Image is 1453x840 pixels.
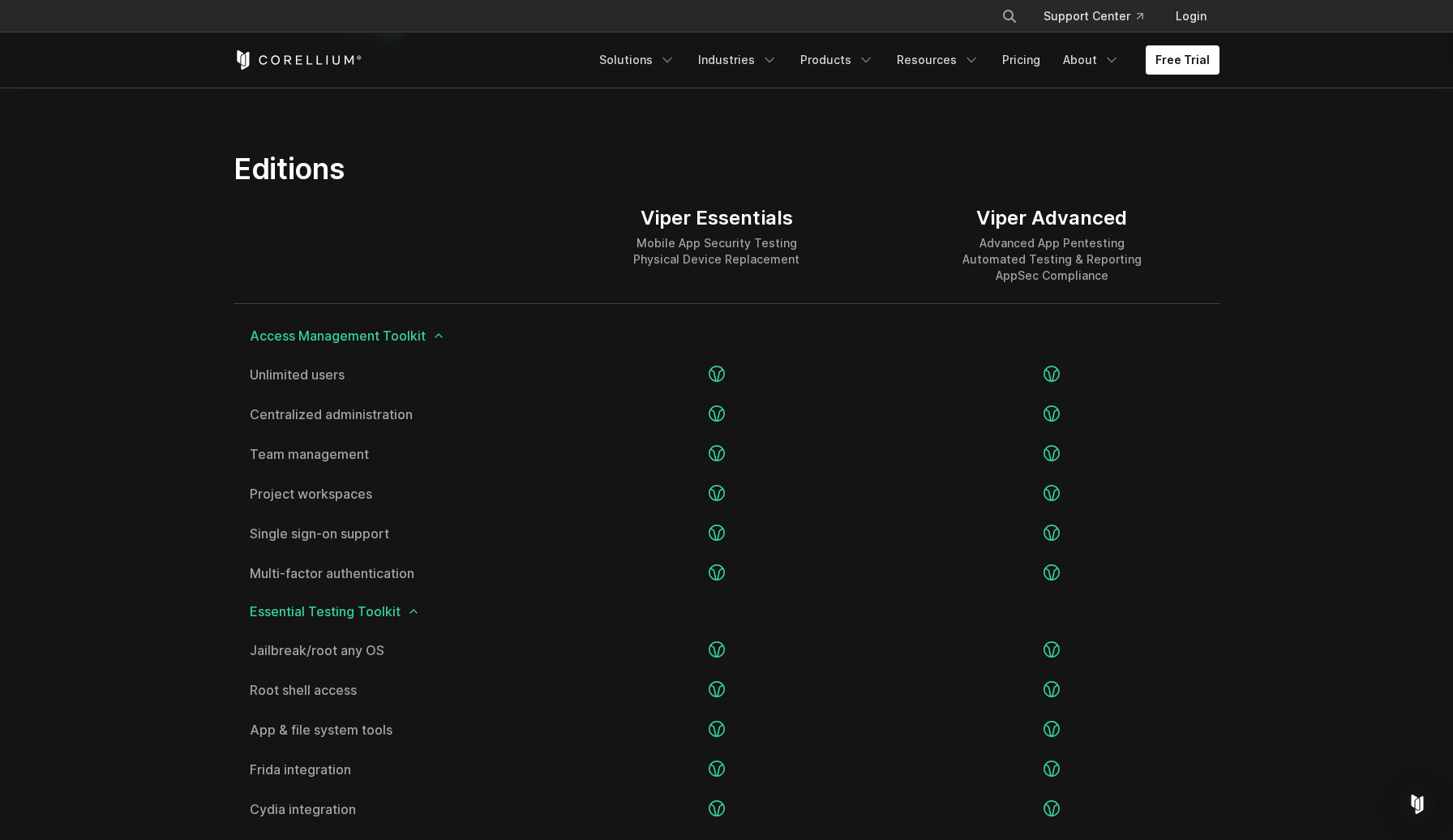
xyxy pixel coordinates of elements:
[992,45,1050,75] a: Pricing
[1031,2,1156,31] a: Support Center
[250,527,533,540] a: Single sign-on support
[250,723,533,736] a: App & file system tools
[962,235,1142,284] div: Advanced App Pentesting Automated Testing & Reporting AppSec Compliance
[688,45,787,75] a: Industries
[250,368,533,381] a: Unlimited users
[887,45,989,75] a: Resources
[250,763,533,776] a: Frida integration
[995,2,1024,31] button: Search
[250,408,533,421] a: Centralized administration
[234,50,362,70] a: Corellium Home
[250,329,1203,342] span: Access Management Toolkit
[589,45,685,75] a: Solutions
[234,151,880,186] h2: Editions
[250,644,533,657] a: Jailbreak/root any OS
[589,45,1219,75] div: Navigation Menu
[633,235,799,268] div: Mobile App Security Testing Physical Device Replacement
[250,605,1203,618] span: Essential Testing Toolkit
[1398,785,1437,824] div: Open Intercom Messenger
[962,206,1142,230] div: Viper Advanced
[1146,45,1219,75] a: Free Trial
[250,487,533,500] a: Project workspaces
[250,448,533,461] a: Team management
[1053,45,1129,75] a: About
[250,567,533,580] a: Multi-factor authentication
[982,2,1219,31] div: Navigation Menu
[633,206,799,230] div: Viper Essentials
[1163,2,1219,31] a: Login
[250,803,533,816] a: Cydia integration
[791,45,884,75] a: Products
[250,684,533,696] a: Root shell access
